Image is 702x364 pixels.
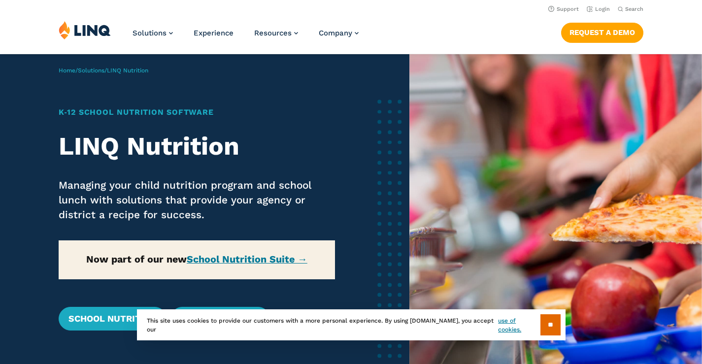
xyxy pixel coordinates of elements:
nav: Primary Navigation [133,21,359,53]
button: Open Search Bar [618,5,643,13]
a: Experience [194,29,234,37]
a: Home [59,67,75,74]
a: Company [319,29,359,37]
a: School Nutrition [59,307,167,331]
img: LINQ | K‑12 Software [59,21,111,39]
a: Solutions [133,29,173,37]
strong: Now part of our new [86,254,307,265]
a: Request a Demo [561,23,643,42]
h1: K‑12 School Nutrition Software [59,106,335,118]
span: Resources [254,29,292,37]
a: State Nutrition [170,307,270,331]
strong: LINQ Nutrition [59,131,239,161]
a: Solutions [78,67,104,74]
a: School Nutrition Suite → [187,254,307,265]
a: Login [587,6,610,12]
nav: Button Navigation [561,21,643,42]
span: Search [625,6,643,12]
span: / / [59,67,148,74]
span: Solutions [133,29,167,37]
a: use of cookies. [498,316,540,334]
div: This site uses cookies to provide our customers with a more personal experience. By using [DOMAIN... [137,309,566,340]
span: LINQ Nutrition [107,67,148,74]
p: Managing your child nutrition program and school lunch with solutions that provide your agency or... [59,178,335,222]
a: Resources [254,29,298,37]
a: Support [548,6,579,12]
span: Company [319,29,352,37]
